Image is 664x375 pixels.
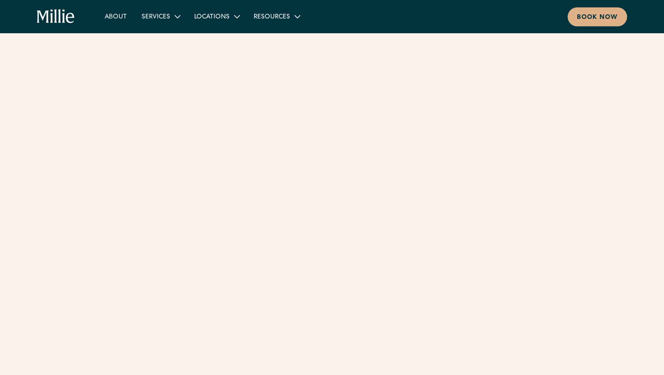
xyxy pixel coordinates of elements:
[194,12,230,22] div: Locations
[134,9,187,24] div: Services
[187,9,246,24] div: Locations
[254,12,290,22] div: Resources
[246,9,307,24] div: Resources
[97,9,134,24] a: About
[577,13,618,23] div: Book now
[142,12,170,22] div: Services
[568,7,627,26] a: Book now
[37,9,75,24] a: home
